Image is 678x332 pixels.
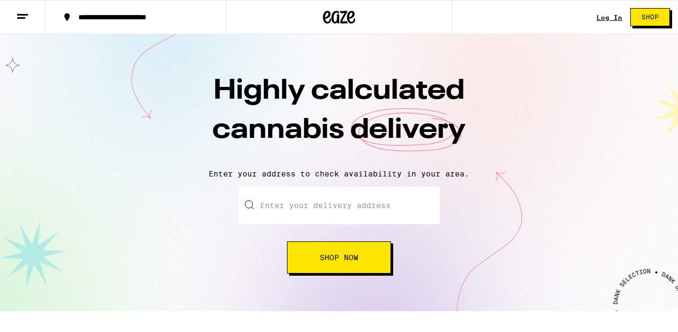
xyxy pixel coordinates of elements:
a: Log In [596,14,622,21]
button: Shop [630,8,670,26]
span: Shop [642,14,659,20]
span: Shop Now [320,254,358,261]
input: Enter your delivery address [239,187,440,224]
button: Shop Now [287,241,391,274]
p: Enter your address to check availability in your area. [11,169,667,178]
a: Shop [622,8,678,26]
h1: Highly calculated cannabis delivery [151,72,527,161]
